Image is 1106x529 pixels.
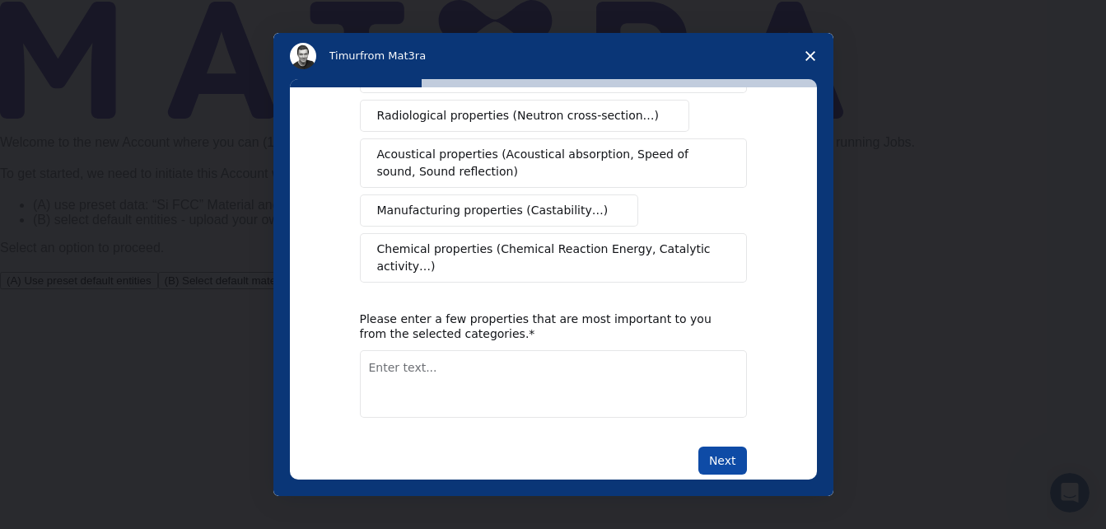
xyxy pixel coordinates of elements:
[698,447,747,475] button: Next
[377,146,720,180] span: Acoustical properties (Acoustical absorption, Speed of sound, Sound reflection)
[377,107,660,124] span: Radiological properties (Neutron cross-section…)
[360,138,747,188] button: Acoustical properties (Acoustical absorption, Speed of sound, Sound reflection)
[787,33,833,79] span: Close survey
[360,49,426,62] span: from Mat3ra
[377,202,609,219] span: Manufacturing properties (Castability…)
[360,100,690,132] button: Radiological properties (Neutron cross-section…)
[360,194,639,227] button: Manufacturing properties (Castability…)
[377,241,718,275] span: Chemical properties (Chemical Reaction Energy, Catalytic activity…)
[360,311,722,341] div: Please enter a few properties that are most important to you from the selected categories.
[33,12,91,26] span: Soporte
[360,233,747,283] button: Chemical properties (Chemical Reaction Energy, Catalytic activity…)
[329,49,360,62] span: Timur
[360,350,747,418] textarea: Enter text...
[290,43,316,69] img: Profile image for Timur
